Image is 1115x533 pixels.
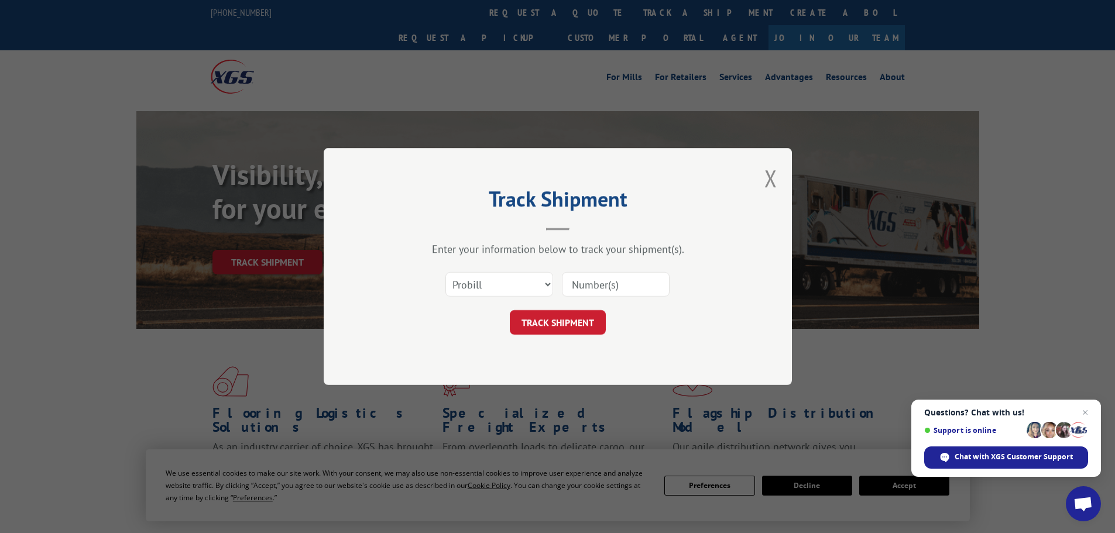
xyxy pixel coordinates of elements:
[562,272,670,297] input: Number(s)
[1078,405,1092,419] span: Close chat
[382,191,733,213] h2: Track Shipment
[924,408,1088,417] span: Questions? Chat with us!
[764,163,777,194] button: Close modal
[924,426,1023,435] span: Support is online
[955,452,1073,462] span: Chat with XGS Customer Support
[510,310,606,335] button: TRACK SHIPMENT
[382,242,733,256] div: Enter your information below to track your shipment(s).
[924,446,1088,469] div: Chat with XGS Customer Support
[1066,486,1101,521] div: Open chat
